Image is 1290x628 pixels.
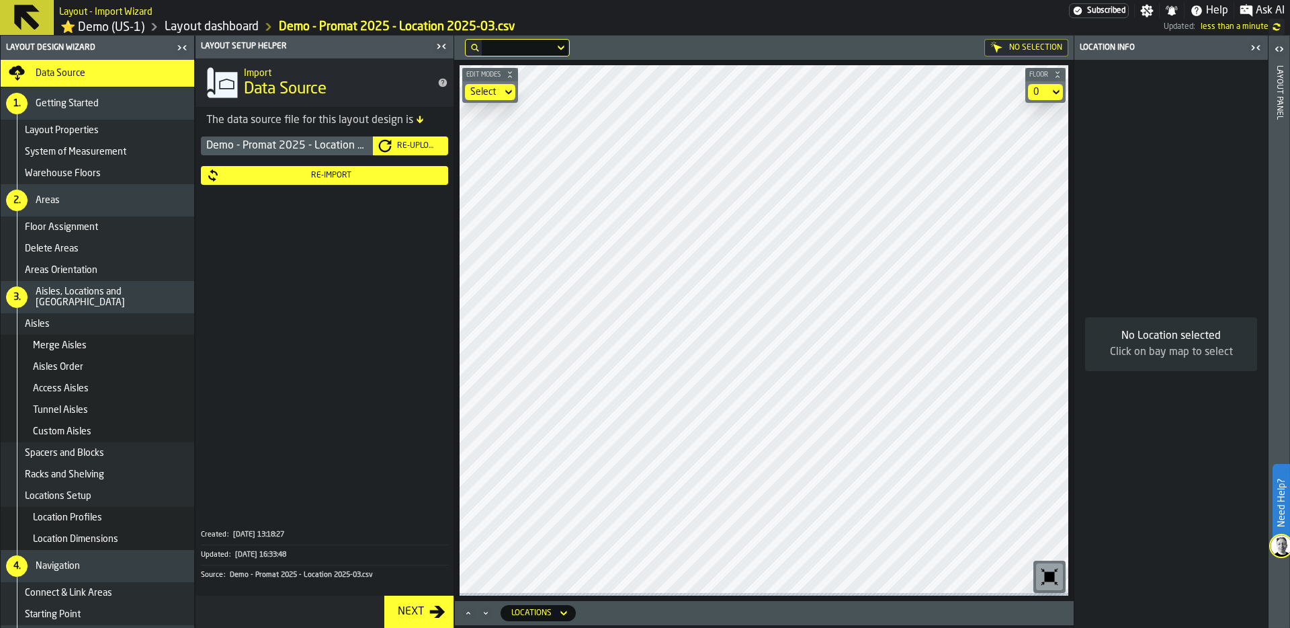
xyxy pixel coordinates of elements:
[1096,328,1246,344] div: No Location selected
[1,464,194,485] li: menu Racks and Shelving
[1,378,194,399] li: menu Access Aisles
[25,243,79,254] span: Delete Areas
[1164,22,1195,32] span: Updated:
[33,383,89,394] span: Access Aisles
[1274,465,1289,541] label: Need Help?
[465,84,515,100] div: DropdownMenuValue-none
[36,68,85,79] span: Data Source
[1,60,194,87] li: menu Data Source
[1027,71,1051,79] span: Floor
[25,469,104,480] span: Racks and Shelving
[25,319,50,329] span: Aisles
[206,112,443,128] div: The data source file for this layout design is
[233,531,284,539] span: [DATE] 13:18:27
[984,39,1068,56] div: No Selection
[1,120,194,141] li: menu Layout Properties
[1135,4,1159,17] label: button-toggle-Settings
[60,19,144,35] a: link-to-/wh/i/103622fe-4b04-4da1-b95f-2619b9c959cc
[1,184,194,217] li: menu Areas
[201,545,448,565] button: Updated:[DATE] 16:33:48
[25,491,91,502] span: Locations Setup
[1,313,194,335] li: menu Aisles
[1069,3,1129,18] a: link-to-/wh/i/103622fe-4b04-4da1-b95f-2619b9c959cc/settings/billing
[25,222,98,233] span: Floor Assignment
[1096,344,1246,360] div: Click on bay map to select
[392,141,443,151] div: Re-Upload
[3,43,173,52] div: Layout Design Wizard
[279,19,515,34] a: link-to-/wh/i/103622fe-4b04-4da1-b95f-2619b9c959cc/import/layout/f8ad7251-a6da-4290-9d71-5cb5c2e5...
[6,93,28,114] div: 1.
[173,40,191,56] label: button-toggle-Close me
[201,565,448,585] div: KeyValueItem-Source
[1160,4,1184,17] label: button-toggle-Notifications
[33,405,88,416] span: Tunnel Aisles
[432,38,451,54] label: button-toggle-Close me
[196,36,454,58] header: Layout Setup Helper
[6,286,28,308] div: 3.
[1246,40,1265,56] label: button-toggle-Close me
[1,238,194,260] li: menu Delete Areas
[1268,19,1285,35] label: button-toggle-undefined
[1201,22,1268,32] span: 06/10/2025, 20:32:05
[1270,38,1289,63] label: button-toggle-Open
[1028,84,1063,100] div: DropdownMenuValue-default-floor
[460,606,476,620] button: Maximize
[1256,3,1285,19] span: Ask AI
[227,531,228,539] span: :
[464,71,503,79] span: Edit Modes
[1,399,194,421] li: menu Tunnel Aisles
[478,606,494,620] button: Minimize
[1,421,194,442] li: menu Custom Aisles
[224,571,225,580] span: :
[1,582,194,604] li: menu Connect & Link Areas
[6,190,28,211] div: 2.
[1033,87,1044,97] div: DropdownMenuValue-default-floor
[201,136,373,155] div: Demo - Promat 2025 - Location 2025-03.csv
[1,485,194,507] li: menu Locations Setup
[196,58,454,107] div: title-Data Source
[1,36,194,60] header: Layout Design Wizard
[1077,43,1246,52] div: Location Info
[201,545,448,565] div: KeyValueItem-Updated
[244,65,427,79] h2: Sub Title
[33,340,87,351] span: Merge Aisles
[1268,36,1289,628] header: Layout panel
[1,260,194,281] li: menu Areas Orientation
[1,281,194,313] li: menu Aisles, Locations and Bays
[235,551,286,559] span: [DATE] 16:33:48
[59,19,611,35] nav: Breadcrumb
[165,19,259,34] a: link-to-/wh/i/103622fe-4b04-4da1-b95f-2619b9c959cc/designer
[1185,3,1234,19] label: button-toggle-Help
[25,448,104,459] span: Spacers and Blocks
[36,286,189,308] span: Aisles, Locations and [GEOGRAPHIC_DATA]
[1074,36,1268,60] header: Location Info
[470,87,497,97] div: DropdownMenuValue-none
[201,531,232,539] div: Created
[511,609,552,618] div: DropdownMenuValue-locations
[1,87,194,120] li: menu Getting Started
[33,362,83,372] span: Aisles Order
[1,604,194,625] li: menu Starting Point
[25,147,126,157] span: System of Measurement
[36,98,99,109] span: Getting Started
[25,168,101,179] span: Warehouse Floors
[1033,561,1066,593] div: button-toolbar-undefined
[25,125,99,136] span: Layout Properties
[229,551,230,559] span: :
[392,604,429,620] div: Next
[36,561,80,572] span: Navigation
[1,217,194,238] li: menu Floor Assignment
[1,442,194,464] li: menu Spacers and Blocks
[33,512,102,523] span: Location Profiles
[33,426,91,437] span: Custom Aisles
[462,68,518,81] button: button-
[1,335,194,356] li: menu Merge Aisles
[1,550,194,582] li: menu Navigation
[201,571,228,580] div: Source
[201,525,448,545] button: Created:[DATE] 13:18:27
[1039,566,1060,588] svg: Reset zoom and position
[25,588,112,598] span: Connect & Link Areas
[471,44,479,52] div: hide filter
[244,79,327,100] span: Data Source
[1025,68,1066,81] button: button-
